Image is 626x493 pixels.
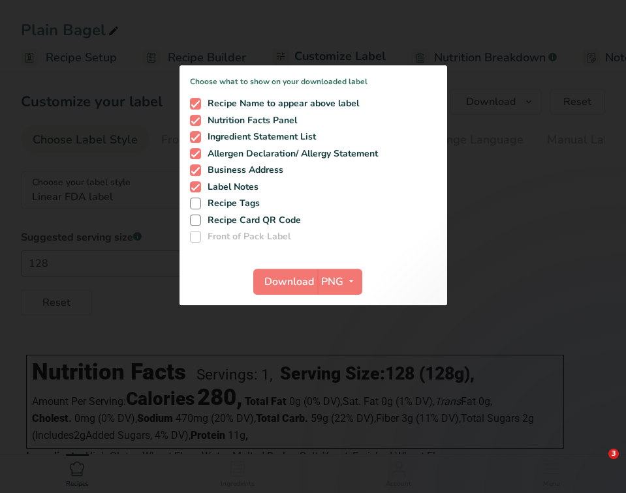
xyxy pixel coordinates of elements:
span: Download [264,274,314,290]
span: Recipe Tags [201,198,260,209]
span: Business Address [201,164,283,176]
span: PNG [321,274,343,290]
button: PNG [317,269,362,295]
span: Recipe Name to appear above label [201,98,359,110]
button: Download [253,269,317,295]
span: Ingredient Statement List [201,131,316,143]
span: Label Notes [201,181,258,193]
span: 3 [608,449,619,459]
span: Allergen Declaration/ Allergy Statement [201,148,378,160]
span: Recipe Card QR Code [201,215,301,226]
p: Choose what to show on your downloaded label [180,65,447,87]
span: Nutrition Facts Panel [201,115,297,127]
iframe: Intercom live chat [582,449,613,480]
span: Front of Pack Label [201,231,290,243]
